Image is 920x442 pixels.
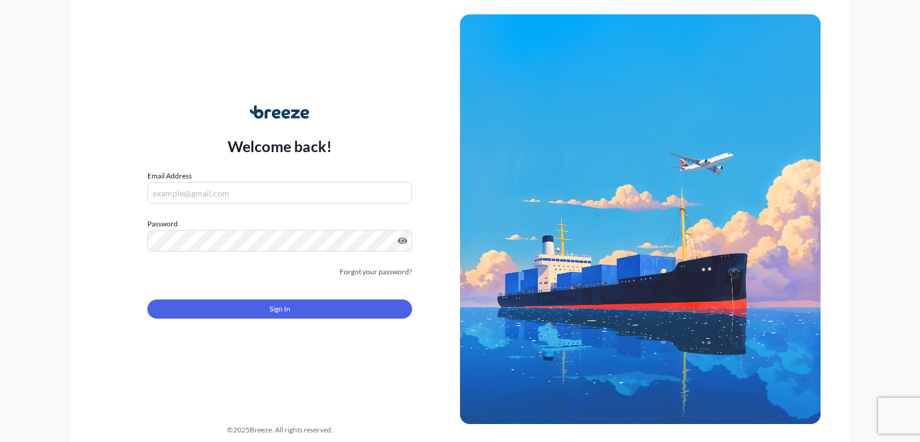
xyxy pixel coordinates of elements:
p: Welcome back! [228,137,332,156]
div: © 2025 Breeze. All rights reserved. [99,424,460,436]
label: Email Address [147,170,192,182]
input: example@gmail.com [147,182,412,204]
button: Show password [398,236,407,246]
label: Password [147,218,412,230]
span: Sign In [270,303,290,315]
a: Forgot your password? [340,266,412,278]
img: Ship illustration [460,14,821,424]
button: Sign In [147,299,412,319]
